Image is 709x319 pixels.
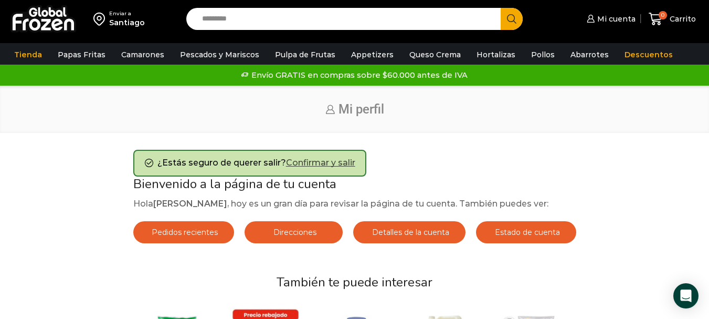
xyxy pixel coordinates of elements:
a: Direcciones [245,221,343,243]
a: 0 Carrito [646,7,699,32]
span: Estado de cuenta [492,228,560,237]
a: Queso Crema [404,45,466,65]
button: Search button [501,8,523,30]
p: Hola , hoy es un gran día para revisar la página de tu cuenta. También puedes ver: [133,197,576,211]
span: También te puede interesar [277,274,432,291]
a: Descuentos [619,45,678,65]
a: Camarones [116,45,170,65]
a: Papas Fritas [52,45,111,65]
a: Detalles de la cuenta [353,221,465,243]
a: Pedidos recientes [133,221,235,243]
div: Enviar a [109,10,145,17]
a: Confirmar y salir [286,158,355,168]
span: Pedidos recientes [149,228,218,237]
a: Pollos [526,45,560,65]
a: Mi cuenta [584,8,636,29]
strong: [PERSON_NAME] [153,199,227,209]
div: Santiago [109,17,145,28]
span: Direcciones [271,228,316,237]
a: Hortalizas [471,45,521,65]
a: Pescados y Mariscos [175,45,264,65]
span: Mi cuenta [595,14,636,24]
span: Mi perfil [338,102,384,117]
div: ¿Estás seguro de querer salir? [133,150,366,177]
span: 0 [659,11,667,19]
a: Tienda [9,45,47,65]
span: Bienvenido a la página de tu cuenta [133,176,336,192]
span: Carrito [667,14,696,24]
img: address-field-icon.svg [93,10,109,28]
a: Pulpa de Frutas [270,45,341,65]
a: Appetizers [346,45,399,65]
a: Abarrotes [565,45,614,65]
span: Detalles de la cuenta [369,228,449,237]
div: Open Intercom Messenger [673,283,699,308]
a: Estado de cuenta [476,221,576,243]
